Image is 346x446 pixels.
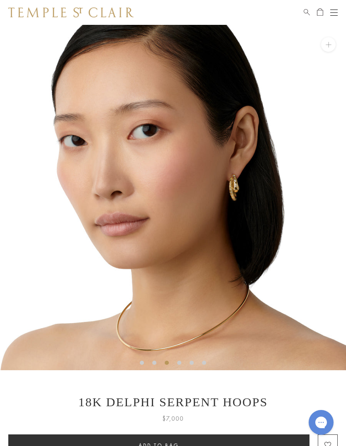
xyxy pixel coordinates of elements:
a: Search [304,7,310,17]
span: $7,000 [162,413,184,424]
a: Open Shopping Bag [317,7,323,17]
img: Temple St. Clair [8,7,134,17]
h1: 18K Delphi Serpent Hoops [8,395,338,409]
iframe: Gorgias live chat messenger [305,407,338,438]
button: Open navigation [330,7,338,17]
